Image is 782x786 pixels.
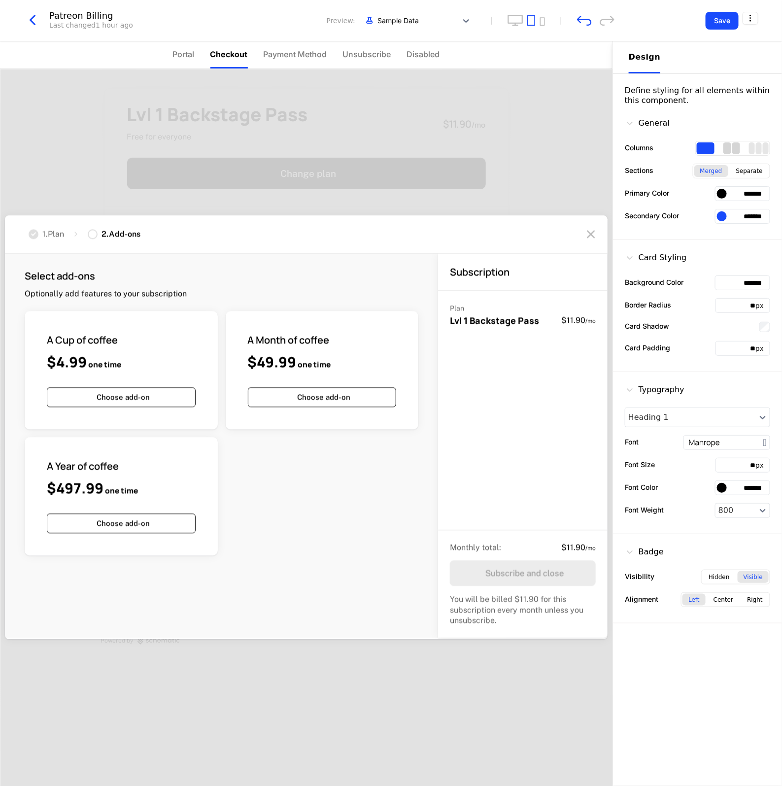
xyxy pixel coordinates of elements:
div: 2 columns [723,142,740,154]
span: Lvl 1 Backstage Pass [450,314,539,326]
label: Font Size [625,459,655,470]
button: Choose add-on [47,513,196,533]
div: Typography [625,384,684,396]
span: A Year of coffee [47,459,119,473]
label: Background Color [625,277,683,287]
span: one time [103,485,138,496]
div: Merged [694,165,728,177]
div: px [755,460,770,470]
div: Visible [738,571,769,583]
span: Unsubscribe [343,48,391,60]
label: Secondary Color [625,210,679,221]
span: Portal [173,48,195,60]
span: one time [297,359,331,370]
div: Hidden [703,571,736,583]
label: Font Weight [625,505,664,515]
div: Last changed 1 hour ago [49,20,133,30]
span: $497.99 [47,478,103,498]
span: one time [87,359,121,370]
div: 3 columns [749,142,769,154]
p: Optionally add features to your subscription [25,289,187,300]
div: Left [682,594,706,606]
div: px [755,301,770,310]
button: Select action [743,12,758,25]
button: mobile [540,17,545,26]
div: Right [741,594,769,606]
label: Card Shadow [625,321,669,331]
h3: Select add-ons [25,270,187,283]
label: Card Padding [625,342,670,353]
span: $49.99 [248,352,297,372]
span: Monthly total : [450,543,501,552]
div: redo [600,15,614,26]
button: tablet [527,15,536,26]
div: undo [577,15,592,26]
button: desktop [508,15,523,26]
span: Checkout [210,48,248,60]
h3: Subscription [450,266,510,279]
label: Columns [625,142,653,153]
div: Card Styling [625,252,687,264]
span: You will be billed $11.90 for this subscription every month unless you unsubscribe. [450,595,583,625]
label: Border Radius [625,300,671,310]
div: Define styling for all elements within this component. [625,86,770,105]
span: A Cup of coffee [47,333,118,346]
span: Preview: [327,16,355,26]
label: Primary Color [625,188,669,198]
label: Alignment [625,594,658,604]
span: Payment Method [264,48,327,60]
button: Choose add-on [47,387,196,407]
div: Badge [625,546,664,558]
button: Choose add-on [248,387,397,407]
div: Design [629,51,660,63]
span: Plan [450,305,464,312]
div: 1 columns [697,142,714,154]
label: Visibility [625,571,654,581]
div: General [625,117,670,129]
div: Separate [730,165,769,177]
button: Subscribe and close [450,561,596,586]
label: Font Color [625,482,658,492]
div: Patreon Billing [49,11,133,20]
button: Save [706,12,739,30]
span: A Month of coffee [248,333,330,346]
span: Disabled [407,48,440,60]
div: Choose Sub Page [629,41,766,73]
div: 2 . Add-ons [102,229,140,240]
label: Font [625,437,639,447]
div: px [755,343,770,353]
div: Center [708,594,739,606]
label: Sections [625,165,653,175]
